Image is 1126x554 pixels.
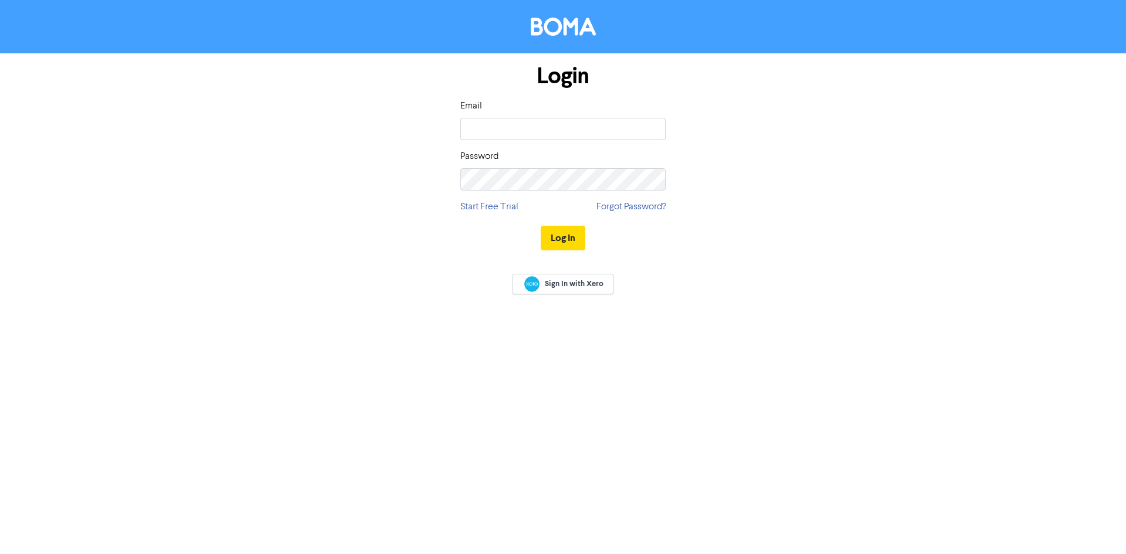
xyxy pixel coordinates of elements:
[524,276,540,292] img: Xero logo
[460,149,498,164] label: Password
[541,226,585,250] button: Log In
[460,63,666,90] h1: Login
[460,99,482,113] label: Email
[545,278,603,289] span: Sign In with Xero
[513,274,613,294] a: Sign In with Xero
[460,200,518,214] a: Start Free Trial
[531,18,596,36] img: BOMA Logo
[596,200,666,214] a: Forgot Password?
